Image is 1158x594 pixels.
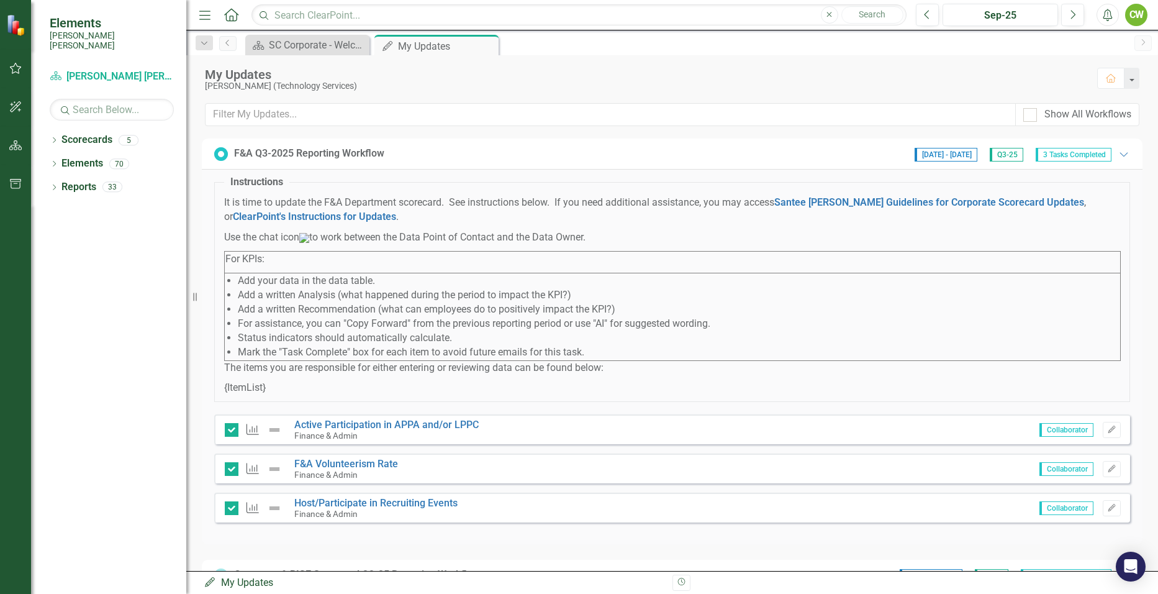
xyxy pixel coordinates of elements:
li: Add a written Recommendation (what can employees do to positively impact the KPI?) [238,303,1120,317]
a: SC Corporate - Welcome to ClearPoint [248,37,366,53]
small: Finance & Admin [294,509,358,519]
input: Search Below... [50,99,174,121]
div: My Updates [398,39,495,54]
legend: Instructions [224,175,289,190]
span: 0 of 3 Tasks Completed [1021,569,1111,583]
small: [PERSON_NAME] [PERSON_NAME] [50,30,174,51]
div: 70 [109,158,129,169]
p: The items you are responsible for either entering or reviewing data can be found below: [224,361,1120,375]
span: Collaborator [1039,423,1093,437]
span: [DATE] - [DATE] [915,148,977,162]
a: Scorecards [61,133,112,147]
p: Use the chat icon to work between the Data Point of Contact and the Data Owner. [224,231,1120,245]
button: Sep-25 [943,4,1059,26]
span: Collaborator [1039,501,1093,515]
div: Open Intercom Messenger [1116,552,1146,582]
img: ClearPoint Strategy [6,14,28,36]
p: For KPIs: [225,252,1120,267]
div: My Updates [204,576,663,590]
p: {ItemList} [224,381,1120,395]
input: Filter My Updates... [205,103,1016,126]
div: Corporate & RISE Scorecard Q3-25 Reporting Workflow [234,568,480,582]
li: Status indicators should automatically calculate. [238,331,1120,345]
div: Show All Workflows [1044,107,1131,122]
img: Not Defined [267,462,282,477]
img: Not Defined [267,423,282,437]
p: It is time to update the F&A Department scorecard. See instructions below. If you need additional... [224,196,1120,224]
span: 3 Tasks Completed [1036,148,1111,162]
a: Santee [PERSON_NAME] Guidelines for Corporate Scorecard Updates [774,196,1084,208]
button: CW [1125,4,1147,26]
div: F&A Q3-2025 Reporting Workflow [234,147,384,161]
div: Sep-25 [947,8,1054,23]
li: Mark the "Task Complete" box for each item to avoid future emails for this task. [238,345,1120,360]
button: Search [841,6,903,24]
span: Collaborator [1039,462,1093,476]
a: [PERSON_NAME] [PERSON_NAME] CORPORATE Balanced Scorecard [50,70,174,84]
li: Add a written Analysis (what happened during the period to impact the KPI?) [238,288,1120,303]
img: Not Defined [267,501,282,516]
a: Host/Participate in Recruiting Events [294,497,458,509]
span: Elements [50,16,174,30]
a: Active Participation in APPA and/or LPPC [294,419,479,431]
div: 5 [119,135,138,145]
div: My Updates [205,68,1085,81]
img: mceclip0%20v2.png [299,233,309,243]
a: Elements [61,157,103,171]
div: 33 [102,182,122,193]
li: For assistance, you can "Copy Forward" from the previous reporting period or use "AI" for suggest... [238,317,1120,331]
a: F&A Volunteerism Rate [294,458,398,470]
div: SC Corporate - Welcome to ClearPoint [269,37,366,53]
a: ClearPoint's Instructions for Updates [233,211,396,222]
span: Search [859,9,885,19]
div: [PERSON_NAME] (Technology Services) [205,81,1085,91]
input: Search ClearPoint... [251,4,906,26]
small: Finance & Admin [294,431,358,441]
a: Reports [61,180,96,194]
span: Q3-25 [975,569,1008,583]
small: Finance & Admin [294,470,358,480]
span: [DATE] - [DATE] [900,569,962,583]
span: Q3-25 [990,148,1023,162]
li: Add your data in the data table. [238,274,1120,288]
